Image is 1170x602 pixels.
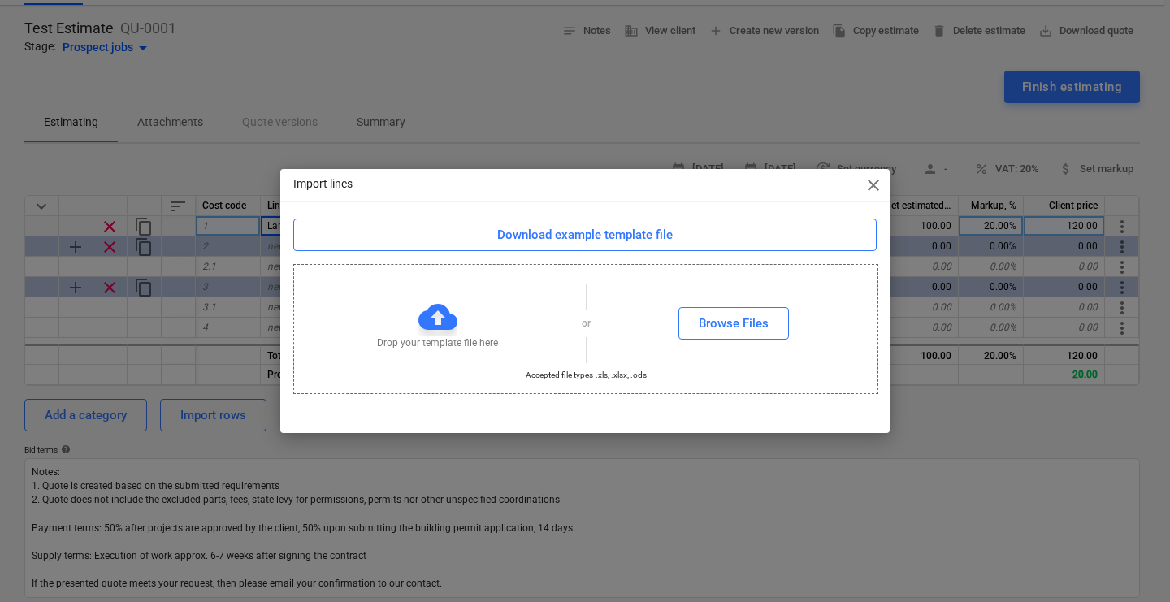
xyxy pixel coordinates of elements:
div: Drop your template file hereorBrowse FilesAccepted file types-.xls, .xlsx, .ods [293,264,878,394]
span: close [864,175,883,195]
p: Accepted file types - .xls, .xlsx, .ods [526,370,647,380]
div: Browse Files [699,313,769,334]
p: or [582,317,591,331]
button: Browse Files [678,307,789,340]
iframe: Chat Widget [1089,524,1170,602]
div: Download example template file [497,224,673,245]
button: Download example template file [293,219,877,251]
p: Drop your template file here [377,336,498,350]
p: Import lines [293,175,353,193]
